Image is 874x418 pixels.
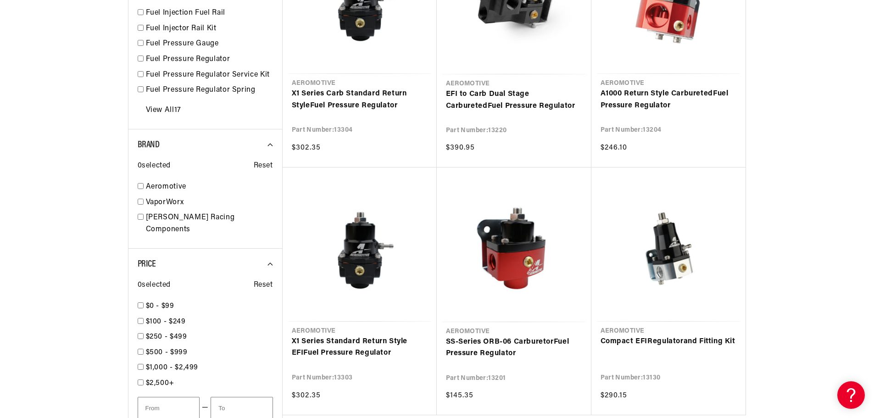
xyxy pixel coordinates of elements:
span: 0 selected [138,279,171,291]
a: Aeromotive [146,181,273,193]
a: A1000 Return Style CarburetedFuel Pressure Regulator [601,88,736,111]
a: EFI to Carb Dual Stage CarburetedFuel Pressure Regulator [446,89,582,112]
a: VaporWorx [146,197,273,209]
a: X1 Series Carb Standard Return StyleFuel Pressure Regulator [292,88,428,111]
span: Reset [254,160,273,172]
a: Fuel Injection Fuel Rail [146,7,273,19]
span: 0 selected [138,160,171,172]
span: $250 - $499 [146,333,187,340]
a: Fuel Pressure Regulator [146,54,273,66]
a: Compact EFIRegulatorand Fitting Kit [601,336,736,348]
span: Price [138,260,156,269]
a: Fuel Injector Rail Kit [146,23,273,35]
span: $1,000 - $2,499 [146,364,199,371]
a: SS-Series ORB-06 CarburetorFuel Pressure Regulator [446,336,582,360]
span: $100 - $249 [146,318,186,325]
a: Fuel Pressure Regulator Service Kit [146,69,273,81]
span: $500 - $999 [146,349,188,356]
a: Fuel Pressure Gauge [146,38,273,50]
span: Reset [254,279,273,291]
a: Fuel Pressure Regulator Spring [146,84,273,96]
span: Brand [138,140,160,150]
span: — [202,402,209,414]
a: X1 Series Standard Return Style EFIFuel Pressure Regulator [292,336,428,359]
a: View All 17 [146,105,181,117]
span: $0 - $99 [146,302,174,310]
span: $2,500+ [146,379,174,387]
a: [PERSON_NAME] Racing Components [146,212,273,235]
